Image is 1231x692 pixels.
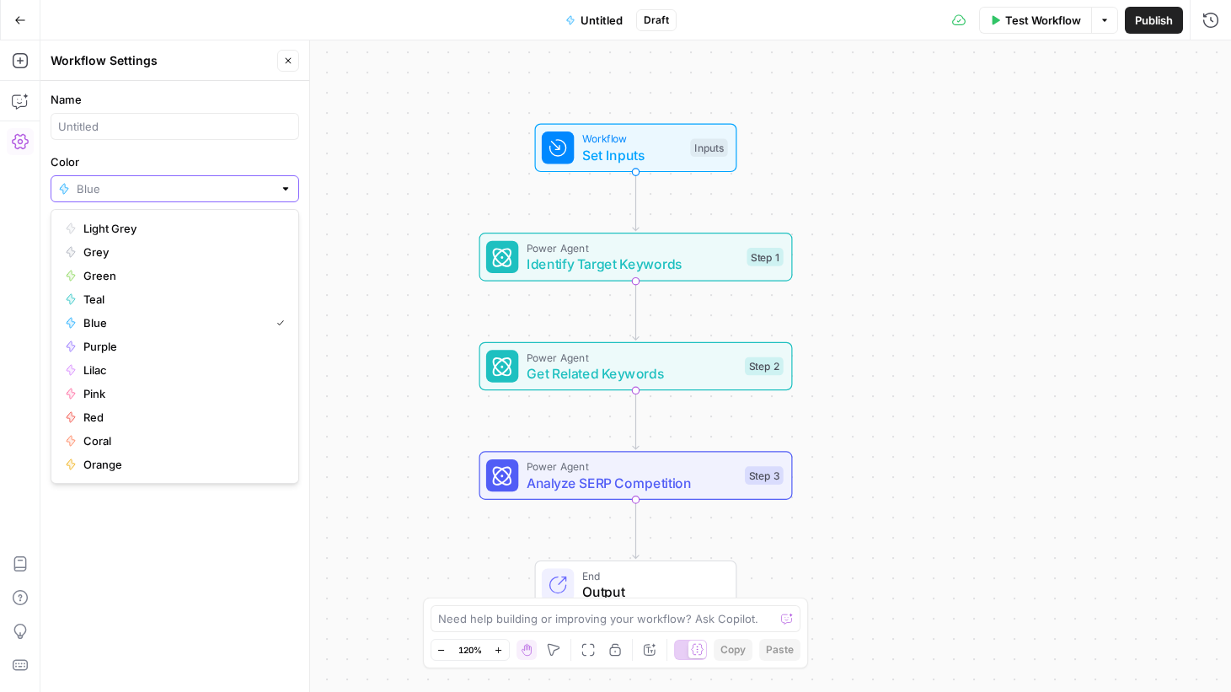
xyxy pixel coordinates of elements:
button: Publish [1125,7,1183,34]
g: Edge from step_1 to step_2 [633,282,639,341]
g: Edge from start to step_1 [633,172,639,231]
span: Lilac [83,362,278,378]
span: Copy [720,642,746,657]
label: Name [51,91,299,108]
div: EndOutput [479,561,793,609]
span: Power Agent [527,240,739,256]
span: Get Related Keywords [527,363,737,384]
div: WorkflowSet InputsInputs [479,124,793,173]
div: Step 3 [745,466,784,485]
label: Color [51,153,299,170]
g: Edge from step_2 to step_3 [633,390,639,449]
span: Pink [83,385,278,402]
span: Green [83,267,278,284]
button: Paste [759,639,800,661]
span: Draft [644,13,669,28]
span: Red [83,409,278,426]
div: Workflow Settings [51,52,272,69]
div: Power AgentAnalyze SERP CompetitionStep 3 [479,451,793,500]
span: End [582,567,720,583]
input: Blue [77,180,273,197]
span: Grey [83,244,278,260]
span: Power Agent [527,349,737,365]
span: Blue [83,314,263,331]
button: Copy [714,639,752,661]
span: Workflow [582,131,682,147]
span: Purple [83,338,278,355]
span: Power Agent [527,459,737,475]
span: Paste [766,642,794,657]
div: Power AgentIdentify Target KeywordsStep 1 [479,233,793,282]
span: Test Workflow [1005,12,1081,29]
button: Untitled [555,7,633,34]
span: Analyze SERP Competition [527,473,737,493]
button: Test Workflow [979,7,1091,34]
span: Orange [83,456,278,473]
span: Set Inputs [582,145,682,165]
div: Power AgentGet Related KeywordsStep 2 [479,342,793,391]
span: Untitled [581,12,623,29]
span: Output [582,582,720,602]
span: Publish [1135,12,1173,29]
div: Step 1 [747,248,784,266]
span: 120% [458,643,482,657]
span: Teal [83,291,278,308]
div: Inputs [690,139,727,158]
div: Step 2 [745,357,784,376]
span: Coral [83,432,278,449]
g: Edge from step_3 to end [633,500,639,559]
span: Light Grey [83,220,278,237]
span: Identify Target Keywords [527,254,739,274]
input: Untitled [58,118,292,135]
